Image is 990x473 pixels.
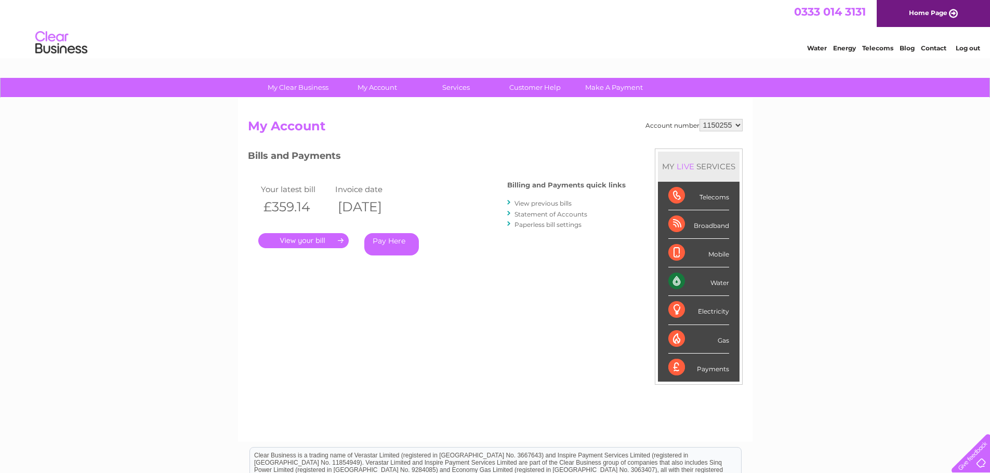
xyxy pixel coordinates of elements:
[668,210,729,239] div: Broadband
[35,27,88,59] img: logo.png
[668,267,729,296] div: Water
[668,354,729,382] div: Payments
[514,199,572,207] a: View previous bills
[492,78,578,97] a: Customer Help
[956,44,980,52] a: Log out
[900,44,915,52] a: Blog
[507,181,626,189] h4: Billing and Payments quick links
[333,182,407,196] td: Invoice date
[255,78,341,97] a: My Clear Business
[514,210,587,218] a: Statement of Accounts
[807,44,827,52] a: Water
[921,44,946,52] a: Contact
[364,233,419,255] a: Pay Here
[833,44,856,52] a: Energy
[668,182,729,210] div: Telecoms
[258,182,333,196] td: Your latest bill
[334,78,420,97] a: My Account
[514,221,582,228] a: Paperless bill settings
[571,78,657,97] a: Make A Payment
[658,152,740,181] div: MY SERVICES
[668,325,729,354] div: Gas
[248,119,743,139] h2: My Account
[258,196,333,218] th: £359.14
[675,161,696,171] div: LIVE
[258,233,349,248] a: .
[333,196,407,218] th: [DATE]
[668,296,729,325] div: Electricity
[413,78,499,97] a: Services
[668,239,729,267] div: Mobile
[794,5,866,18] a: 0333 014 3131
[862,44,893,52] a: Telecoms
[250,6,741,50] div: Clear Business is a trading name of Verastar Limited (registered in [GEOGRAPHIC_DATA] No. 3667643...
[248,148,626,167] h3: Bills and Payments
[645,119,743,131] div: Account number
